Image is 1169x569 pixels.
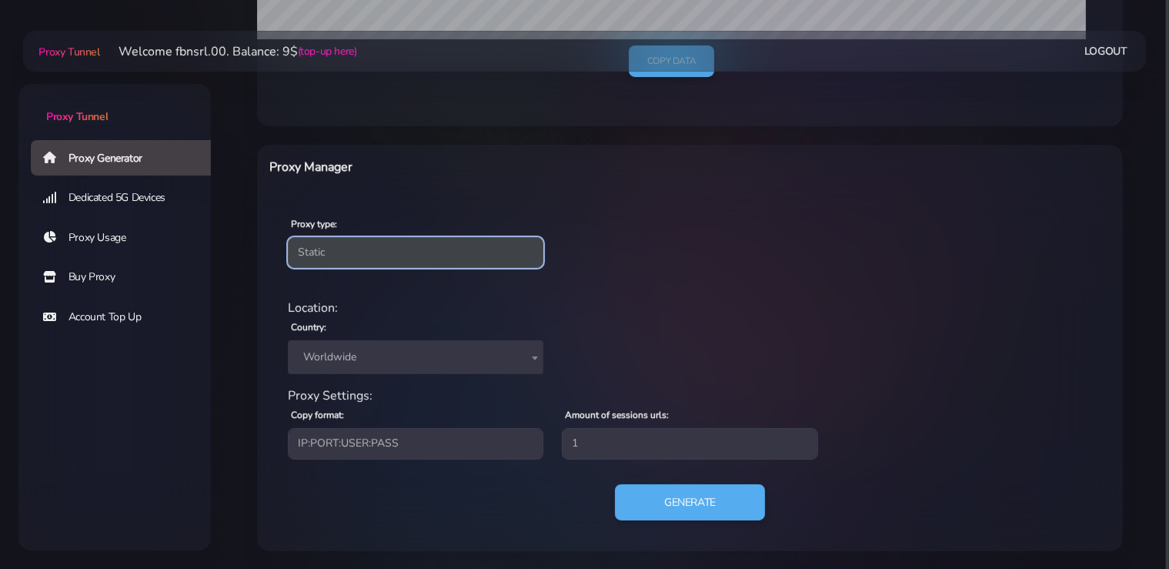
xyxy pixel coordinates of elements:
li: Welcome fbnsrl.00. Balance: 9$ [100,42,357,61]
a: Proxy Tunnel [35,39,99,64]
a: Account Top Up [31,300,223,335]
a: Logout [1084,37,1127,65]
label: Country: [291,320,326,334]
h6: Proxy Manager [269,157,753,177]
div: Location: [279,299,1101,317]
a: Buy Proxy [31,259,223,295]
label: Amount of sessions urls: [565,408,669,422]
div: Proxy Settings: [279,387,1101,405]
a: (top-up here) [298,43,357,59]
iframe: Webchat Widget [1094,494,1150,550]
label: Copy format: [291,408,344,422]
span: Worldwide [288,340,543,374]
a: Dedicated 5G Devices [31,180,223,216]
span: Worldwide [297,346,534,368]
span: Proxy Tunnel [38,45,99,59]
span: Proxy Tunnel [46,109,108,124]
a: Proxy Usage [31,220,223,256]
a: Proxy Tunnel [18,84,211,125]
a: Proxy Generator [31,140,223,176]
label: Proxy type: [291,217,337,231]
button: Generate [615,484,765,521]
